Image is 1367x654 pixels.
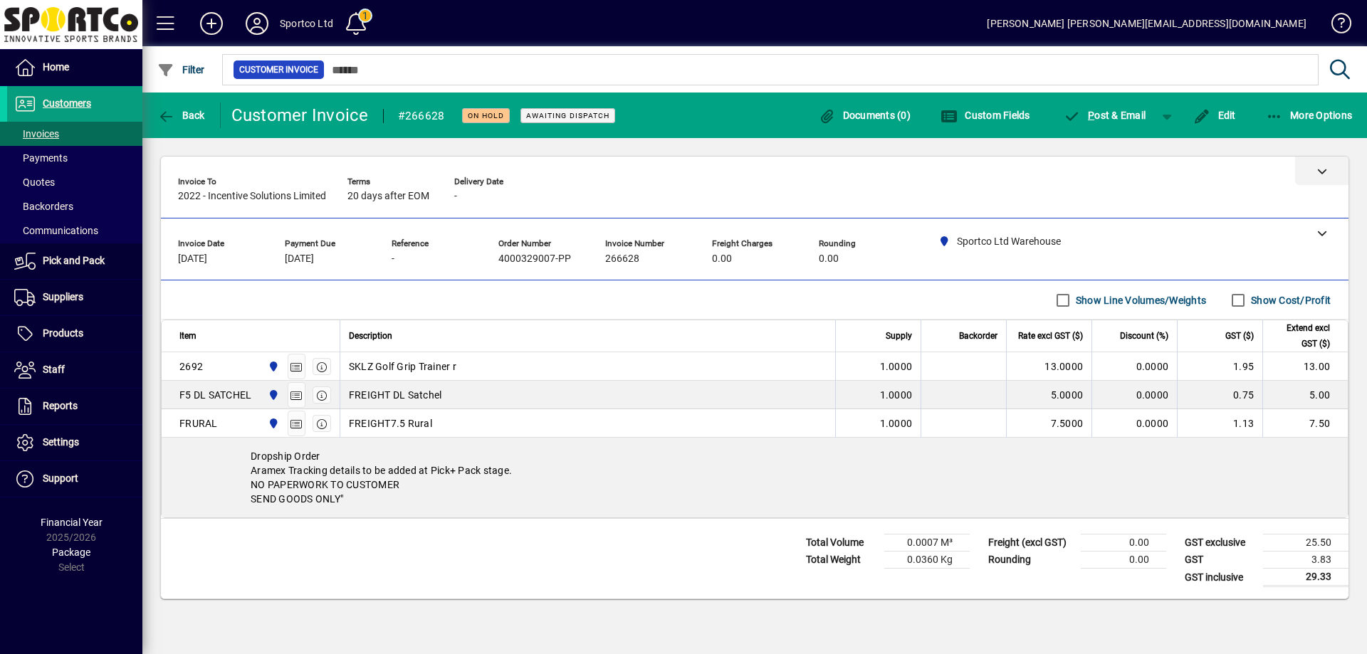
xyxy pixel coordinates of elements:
[154,102,209,128] button: Back
[14,225,98,236] span: Communications
[392,253,394,265] span: -
[43,364,65,375] span: Staff
[815,102,914,128] button: Documents (0)
[14,152,68,164] span: Payments
[179,388,251,402] div: F5 DL SATCHEL
[454,191,457,202] span: -
[959,328,997,344] span: Backorder
[818,110,911,121] span: Documents (0)
[41,517,103,528] span: Financial Year
[1091,352,1177,381] td: 0.0000
[1081,552,1166,569] td: 0.00
[7,170,142,194] a: Quotes
[1178,552,1263,569] td: GST
[43,473,78,484] span: Support
[1262,102,1356,128] button: More Options
[178,191,326,202] span: 2022 - Incentive Solutions Limited
[1057,102,1153,128] button: Post & Email
[605,253,639,265] span: 266628
[880,416,913,431] span: 1.0000
[937,102,1034,128] button: Custom Fields
[178,253,207,265] span: [DATE]
[1248,293,1331,307] label: Show Cost/Profit
[1120,328,1168,344] span: Discount (%)
[1193,110,1236,121] span: Edit
[179,359,203,374] div: 2692
[1018,328,1083,344] span: Rate excl GST ($)
[1178,534,1263,552] td: GST exclusive
[1177,352,1262,381] td: 1.95
[712,253,732,265] span: 0.00
[234,11,280,36] button: Profile
[142,102,221,128] app-page-header-button: Back
[43,436,79,448] span: Settings
[264,387,281,403] span: Sportco Ltd Warehouse
[349,328,392,344] span: Description
[7,194,142,218] a: Backorders
[264,359,281,374] span: Sportco Ltd Warehouse
[1064,110,1146,121] span: ost & Email
[1272,320,1330,352] span: Extend excl GST ($)
[43,97,91,109] span: Customers
[526,111,609,120] span: Awaiting Dispatch
[1088,110,1094,121] span: P
[264,416,281,431] span: Sportco Ltd Warehouse
[1262,352,1348,381] td: 13.00
[239,63,318,77] span: Customer Invoice
[7,50,142,85] a: Home
[1190,102,1240,128] button: Edit
[819,253,839,265] span: 0.00
[987,12,1306,35] div: [PERSON_NAME] [PERSON_NAME][EMAIL_ADDRESS][DOMAIN_NAME]
[1178,569,1263,586] td: GST inclusive
[941,110,1030,121] span: Custom Fields
[1091,409,1177,438] td: 0.0000
[157,110,205,121] span: Back
[7,461,142,497] a: Support
[498,253,571,265] span: 4000329007-PP
[1262,409,1348,438] td: 7.50
[1263,569,1348,586] td: 29.33
[398,105,445,127] div: #266628
[349,416,432,431] span: FREIGHT7.5 Rural
[884,534,970,552] td: 0.0007 M³
[280,12,333,35] div: Sportco Ltd
[7,218,142,243] a: Communications
[179,416,218,431] div: FRURAL
[1015,388,1083,402] div: 5.0000
[43,400,78,411] span: Reports
[7,122,142,146] a: Invoices
[7,316,142,352] a: Products
[285,253,314,265] span: [DATE]
[884,552,970,569] td: 0.0360 Kg
[1015,359,1083,374] div: 13.0000
[7,243,142,279] a: Pick and Pack
[468,111,504,120] span: On hold
[14,176,55,188] span: Quotes
[52,547,90,558] span: Package
[7,425,142,460] a: Settings
[189,11,234,36] button: Add
[1177,409,1262,438] td: 1.13
[231,104,369,127] div: Customer Invoice
[1225,328,1254,344] span: GST ($)
[7,352,142,388] a: Staff
[1266,110,1353,121] span: More Options
[157,64,205,75] span: Filter
[981,552,1081,569] td: Rounding
[1081,534,1166,552] td: 0.00
[179,328,197,344] span: Item
[1015,416,1083,431] div: 7.5000
[43,291,83,302] span: Suppliers
[799,534,884,552] td: Total Volume
[43,327,83,339] span: Products
[880,388,913,402] span: 1.0000
[162,438,1348,517] div: Dropship Order Aramex Tracking details to be added at Pick+ Pack stage. NO PAPERWORK TO CUSTOMER ...
[1263,534,1348,552] td: 25.50
[347,191,429,202] span: 20 days after EOM
[880,359,913,374] span: 1.0000
[1263,552,1348,569] td: 3.83
[7,146,142,170] a: Payments
[799,552,884,569] td: Total Weight
[349,388,442,402] span: FREIGHT DL Satchel
[1262,381,1348,409] td: 5.00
